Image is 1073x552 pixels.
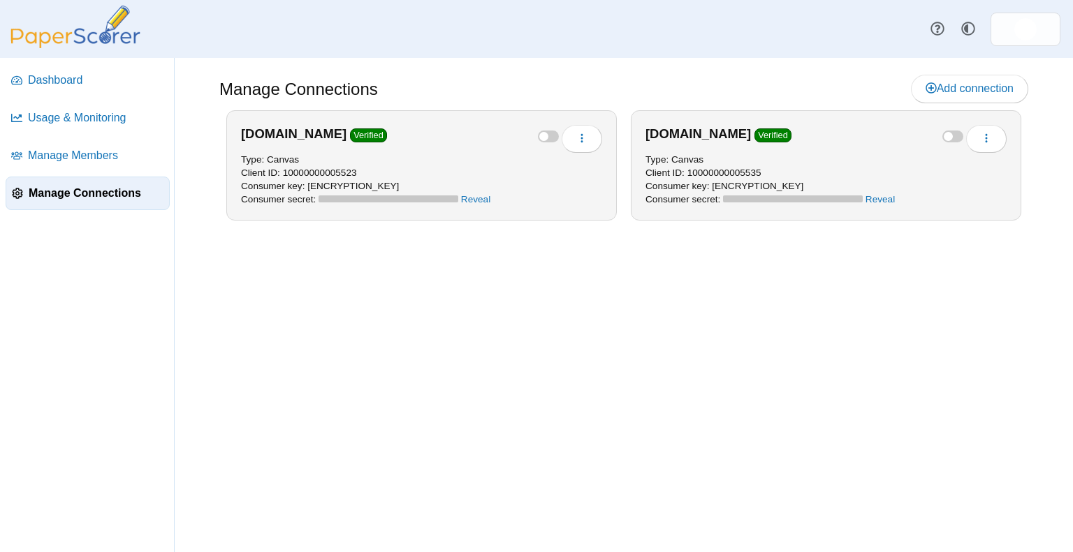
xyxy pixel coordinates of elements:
span: Add connection [926,82,1014,94]
a: Reveal [866,194,895,204]
span: Usage & Monitoring [28,110,164,126]
img: ps.Cr07iTQyhowsecUX [1014,18,1037,40]
span: Manage Connections [29,186,163,201]
a: ps.Cr07iTQyhowsecUX [991,13,1060,46]
h1: Manage Connections [219,77,378,101]
a: Manage Members [6,139,170,172]
b: [DOMAIN_NAME] [241,126,346,141]
a: Add connection [911,75,1028,103]
div: Type: Canvas Client ID: 10000000005535 Consumer key: [ENCRYPTION_KEY] Consumer secret: [645,153,1007,206]
a: PaperScorer [6,38,145,50]
span: Manage Members [28,148,164,163]
div: Type: Canvas Client ID: 10000000005523 Consumer key: [ENCRYPTION_KEY] Consumer secret: [241,153,602,206]
span: Dashboard [28,73,164,88]
a: Manage Connections [6,177,170,210]
a: Reveal [461,194,490,204]
span: Chris Howatt [1014,18,1037,40]
span: Verified [754,128,792,142]
a: Usage & Monitoring [6,101,170,135]
b: [DOMAIN_NAME] [645,126,751,141]
span: Verified [350,128,388,142]
a: Dashboard [6,64,170,97]
img: PaperScorer [6,6,145,48]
